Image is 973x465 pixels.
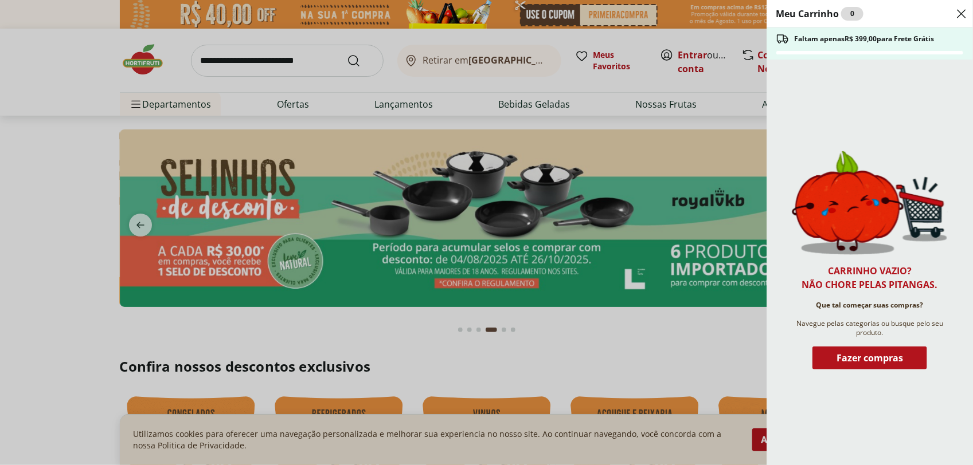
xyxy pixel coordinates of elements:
[802,264,938,291] h2: Carrinho vazio? Não chore pelas pitangas.
[816,301,924,310] span: Que tal começar suas compras?
[837,353,903,362] span: Fazer compras
[794,34,934,44] span: Faltam apenas R$ 399,00 para Frete Grátis
[841,7,863,21] div: 0
[812,346,927,374] button: Fazer compras
[776,7,863,21] h2: Meu Carrinho
[792,319,948,337] span: Navegue pelas categorias ou busque pelo seu produto.
[792,151,948,255] img: Carrinho vazio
